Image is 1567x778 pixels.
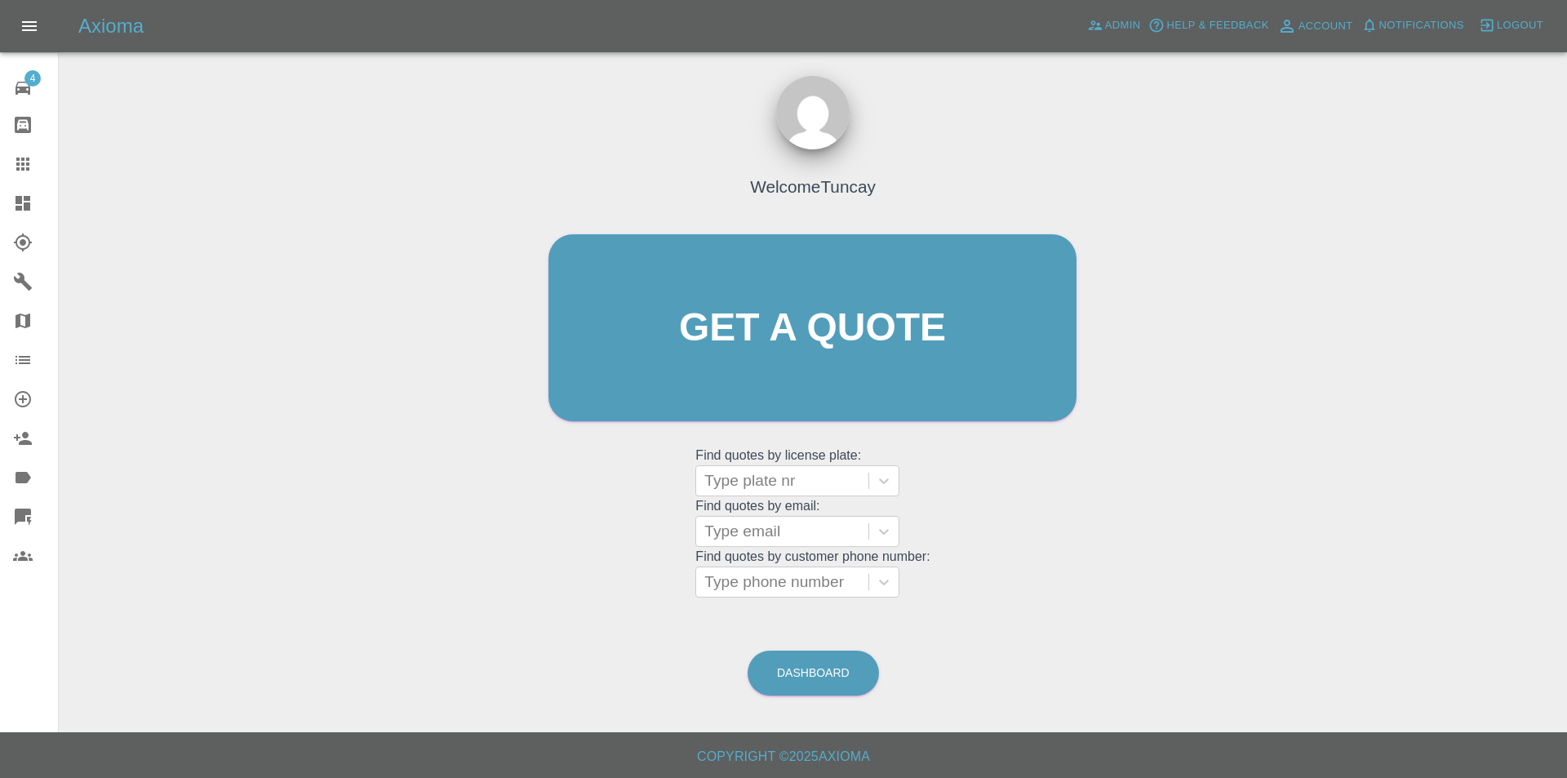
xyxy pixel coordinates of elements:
[776,76,850,149] img: ...
[1298,17,1353,36] span: Account
[1166,16,1268,35] span: Help & Feedback
[1357,13,1468,38] button: Notifications
[695,448,930,496] grid: Find quotes by license plate:
[750,174,876,199] h4: Welcome Tuncay
[1083,13,1145,38] a: Admin
[1379,16,1464,35] span: Notifications
[695,549,930,598] grid: Find quotes by customer phone number:
[1144,13,1272,38] button: Help & Feedback
[10,7,49,46] button: Open drawer
[1105,16,1141,35] span: Admin
[1475,13,1547,38] button: Logout
[78,13,144,39] h5: Axioma
[1273,13,1357,39] a: Account
[748,651,879,696] a: Dashboard
[1497,16,1543,35] span: Logout
[548,234,1076,421] a: Get a quote
[24,70,41,87] span: 4
[695,499,930,547] grid: Find quotes by email:
[13,745,1554,768] h6: Copyright © 2025 Axioma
